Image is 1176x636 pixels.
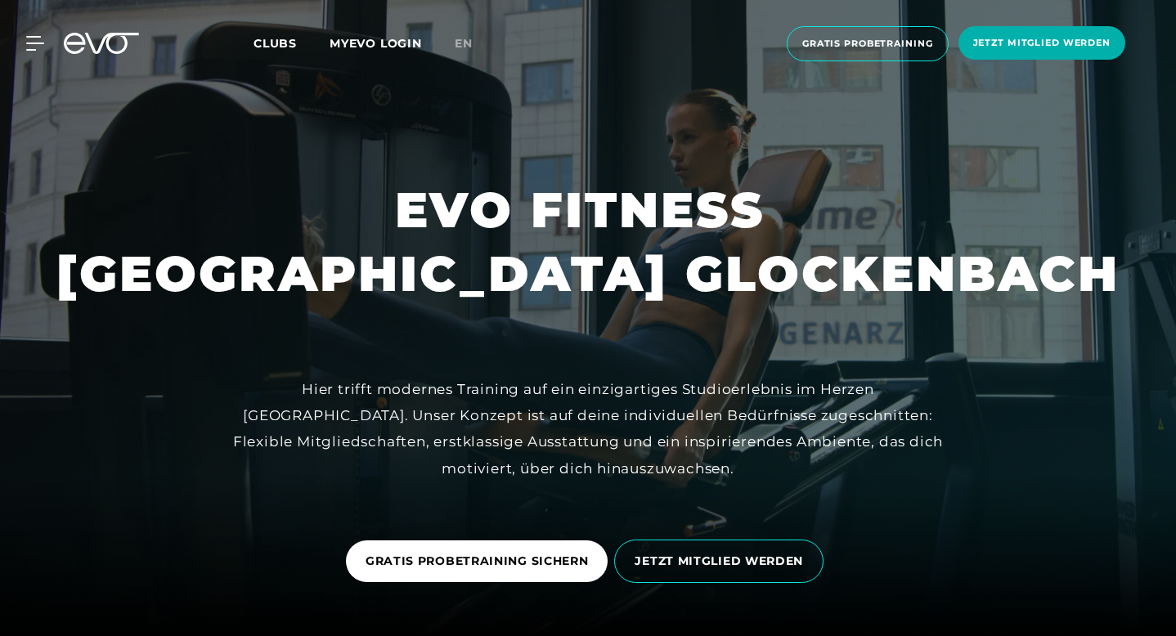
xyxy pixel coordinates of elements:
span: Gratis Probetraining [802,37,933,51]
span: GRATIS PROBETRAINING SICHERN [366,553,589,570]
a: Jetzt Mitglied werden [954,26,1130,61]
span: Clubs [254,36,297,51]
a: Clubs [254,35,330,51]
a: GRATIS PROBETRAINING SICHERN [346,528,615,594]
div: Hier trifft modernes Training auf ein einzigartiges Studioerlebnis im Herzen [GEOGRAPHIC_DATA]. U... [220,376,956,481]
a: MYEVO LOGIN [330,36,422,51]
a: JETZT MITGLIED WERDEN [614,527,830,595]
a: Gratis Probetraining [782,26,954,61]
a: en [455,34,492,53]
h1: EVO FITNESS [GEOGRAPHIC_DATA] GLOCKENBACH [56,178,1120,306]
span: Jetzt Mitglied werden [973,36,1111,50]
span: en [455,36,473,51]
span: JETZT MITGLIED WERDEN [635,553,803,570]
